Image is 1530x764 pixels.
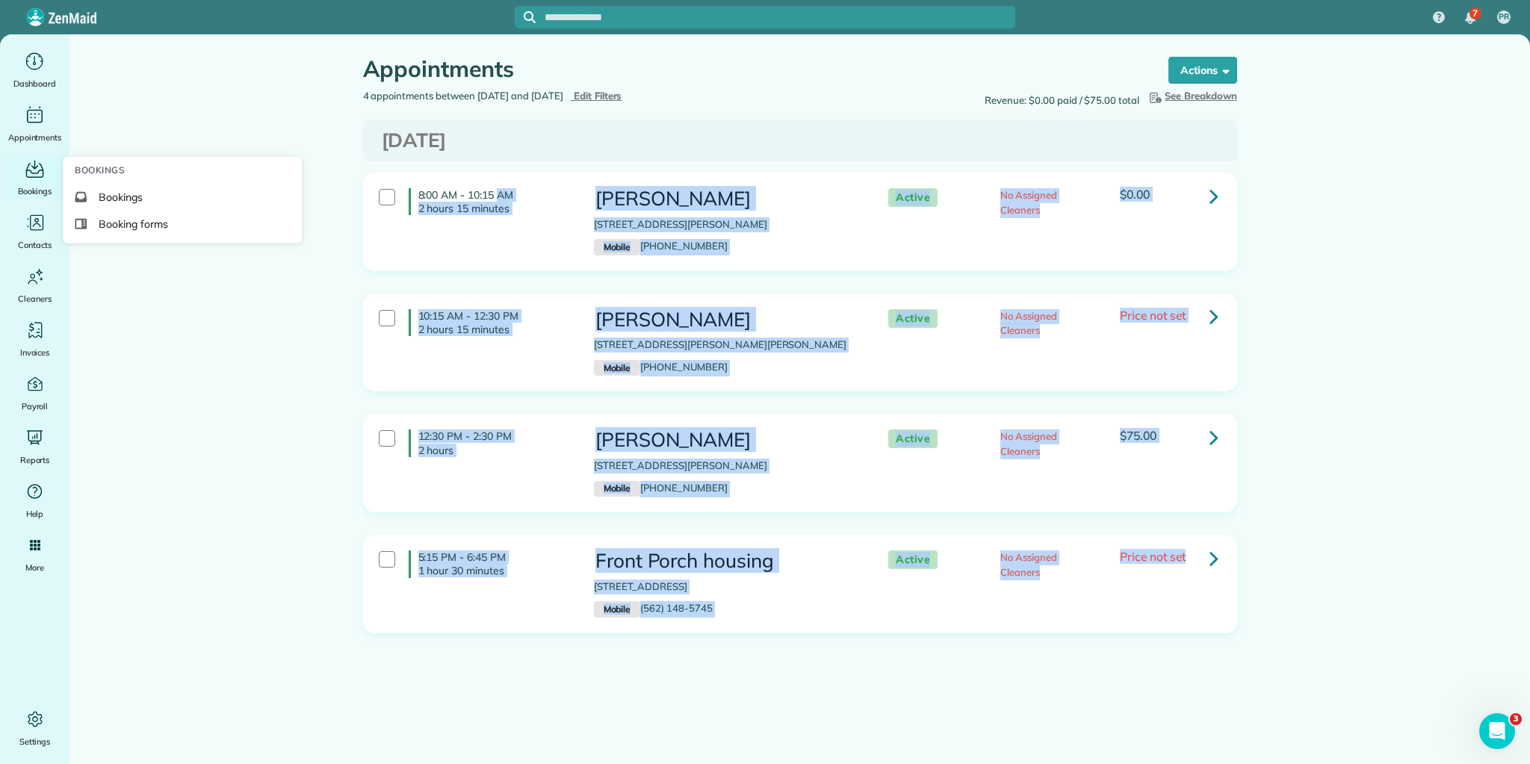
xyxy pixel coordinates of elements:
[594,217,858,232] p: [STREET_ADDRESS][PERSON_NAME]
[19,734,51,749] span: Settings
[985,93,1139,108] span: Revenue: $0.00 paid / $75.00 total
[418,323,572,336] p: 2 hours 15 minutes
[409,550,572,577] h4: 5:15 PM - 6:45 PM
[13,76,56,91] span: Dashboard
[20,453,50,468] span: Reports
[26,506,44,521] span: Help
[18,237,52,252] span: Contacts
[594,580,858,594] p: [STREET_ADDRESS]
[6,103,64,145] a: Appointments
[594,239,640,255] small: Mobile
[6,372,64,414] a: Payroll
[18,291,52,306] span: Cleaners
[594,481,640,497] small: Mobile
[1120,308,1186,323] span: Price not set
[1168,57,1237,84] button: Actions
[69,211,296,237] a: Booking forms
[6,211,64,252] a: Contacts
[1472,7,1478,19] span: 7
[6,264,64,306] a: Cleaners
[25,560,44,575] span: More
[8,130,62,145] span: Appointments
[69,184,296,211] a: Bookings
[888,188,938,207] span: Active
[18,184,52,199] span: Bookings
[594,240,728,252] a: Mobile[PHONE_NUMBER]
[594,338,858,353] p: [STREET_ADDRESS][PERSON_NAME][PERSON_NAME]
[594,309,858,331] h3: [PERSON_NAME]
[6,49,64,91] a: Dashboard
[594,188,858,210] h3: [PERSON_NAME]
[1000,430,1057,457] span: No Assigned Cleaners
[594,360,640,376] small: Mobile
[1000,310,1057,337] span: No Assigned Cleaners
[888,550,938,569] span: Active
[363,57,1140,81] h1: Appointments
[99,217,168,232] span: Booking forms
[1000,189,1057,216] span: No Assigned Cleaners
[20,345,50,360] span: Invoices
[574,90,622,102] span: Edit Filters
[515,11,536,23] button: Focus search
[22,399,49,414] span: Payroll
[1120,187,1150,202] span: $0.00
[594,459,858,473] p: [STREET_ADDRESS][PERSON_NAME]
[594,429,858,451] h3: [PERSON_NAME]
[594,601,640,618] small: Mobile
[1147,89,1237,104] button: See Breakdown
[6,157,64,199] a: Bookings
[1510,713,1522,725] span: 3
[524,11,536,23] svg: Focus search
[6,318,64,360] a: Invoices
[1120,549,1186,564] span: Price not set
[99,190,143,205] span: Bookings
[888,429,938,448] span: Active
[594,482,728,494] a: Mobile[PHONE_NUMBER]
[382,130,1218,152] h3: [DATE]
[1479,713,1515,749] iframe: Intercom live chat
[6,426,64,468] a: Reports
[409,309,572,336] h4: 10:15 AM - 12:30 PM
[571,90,622,102] a: Edit Filters
[409,188,572,215] h4: 8:00 AM - 10:15 AM
[888,309,938,328] span: Active
[594,602,713,614] a: Mobile(562) 148-5745
[1455,1,1486,34] div: 7 unread notifications
[594,361,728,373] a: Mobile[PHONE_NUMBER]
[6,707,64,749] a: Settings
[594,550,858,572] h3: Front Porch housing
[75,163,125,178] span: Bookings
[6,479,64,521] a: Help
[409,429,572,456] h4: 12:30 PM - 2:30 PM
[418,444,572,457] p: 2 hours
[1499,11,1509,23] span: PR
[418,564,572,577] p: 1 hour 30 minutes
[1120,428,1156,443] span: $75.00
[352,89,800,104] div: 4 appointments between [DATE] and [DATE]
[418,202,572,215] p: 2 hours 15 minutes
[1000,551,1057,578] span: No Assigned Cleaners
